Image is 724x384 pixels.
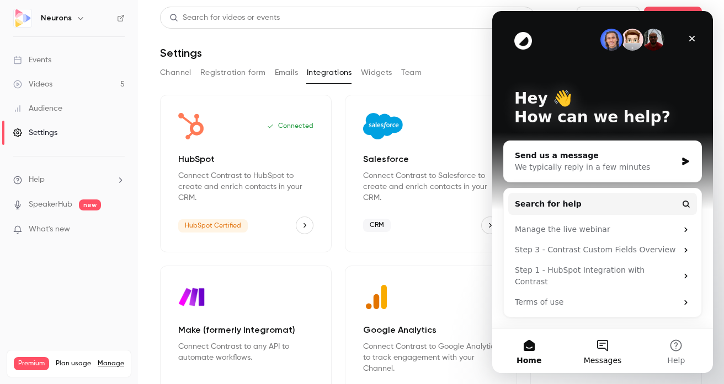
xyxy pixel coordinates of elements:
div: Videos [13,79,52,90]
li: help-dropdown-opener [13,174,125,186]
img: Neurons [14,9,31,27]
button: Schedule [644,7,702,29]
p: Make (formerly Integromat) [178,323,313,337]
div: Salesforce [345,95,517,252]
span: Plan usage [56,359,91,368]
button: Widgets [361,64,392,82]
span: new [79,199,101,210]
p: Connect Contrast to Salesforce to create and enrich contacts in your CRM. [363,170,498,203]
iframe: Intercom live chat [492,11,713,373]
a: SpeakerHub [29,199,72,210]
div: Audience [13,103,62,114]
div: HubSpot [160,95,332,252]
a: Manage [98,359,124,368]
span: What's new [29,224,70,235]
p: HubSpot [178,153,313,166]
span: HubSpot Certified [178,219,248,232]
button: Emails [275,64,298,82]
p: Google Analytics [363,323,498,337]
div: Settings [13,127,57,138]
h6: Neurons [41,13,72,24]
button: HubSpot [296,217,313,234]
h1: Settings [160,46,202,60]
button: Channel [160,64,191,82]
span: Premium [14,357,49,370]
div: Events [13,55,51,66]
button: Integrations [307,64,352,82]
button: New video [577,7,640,29]
p: Connect Contrast to any API to automate workflows. [178,341,313,363]
button: Team [401,64,422,82]
p: Salesforce [363,153,498,166]
button: Registration form [200,64,266,82]
button: Salesforce [481,217,499,234]
div: Search for videos or events [169,12,280,24]
p: Connect Contrast to Google Analytics to track engagement with your Channel. [363,341,498,374]
span: Help [29,174,45,186]
p: Connected [267,122,313,131]
p: Connect Contrast to HubSpot to create and enrich contacts in your CRM. [178,170,313,203]
span: CRM [363,219,391,232]
iframe: Noticeable Trigger [111,225,125,235]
